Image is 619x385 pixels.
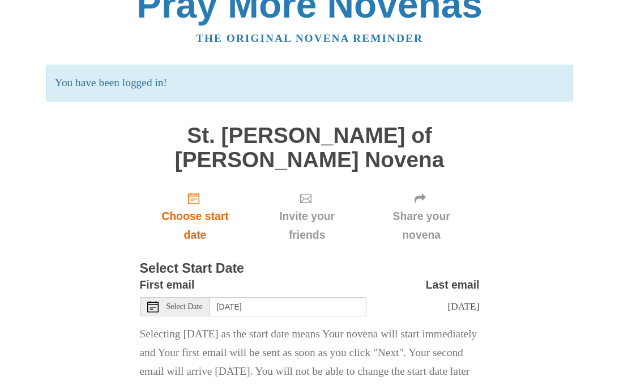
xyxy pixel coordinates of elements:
[250,183,363,251] div: Click "Next" to confirm your start date first.
[140,325,480,381] p: Selecting [DATE] as the start date means Your novena will start immediately and Your first email ...
[447,301,479,312] span: [DATE]
[196,32,423,44] a: The original novena reminder
[151,207,240,244] span: Choose start date
[262,207,352,244] span: Invite your friends
[375,207,468,244] span: Share your novena
[140,183,251,251] a: Choose start date
[140,276,195,294] label: First email
[167,303,203,311] span: Select Date
[426,276,480,294] label: Last email
[140,261,480,276] h3: Select Start Date
[46,65,573,101] p: You have been logged in!
[210,297,366,316] input: Use the arrow keys to pick a date
[364,183,480,251] div: Click "Next" to confirm your start date first.
[140,124,480,172] h1: St. [PERSON_NAME] of [PERSON_NAME] Novena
